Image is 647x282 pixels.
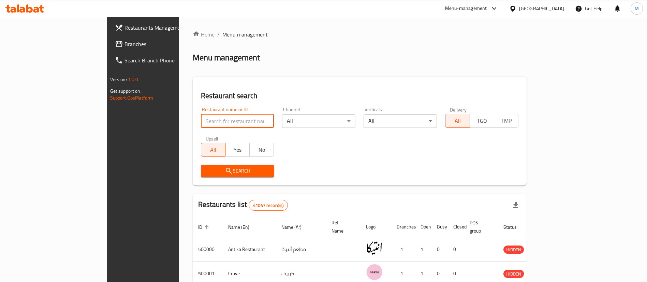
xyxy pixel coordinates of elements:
h2: Restaurants list [198,199,288,211]
button: Search [201,165,274,177]
span: POS group [470,219,490,235]
span: Branches [124,40,209,48]
td: 1 [415,237,431,262]
span: M [635,5,639,12]
th: Closed [448,217,464,237]
span: Version: [110,75,127,84]
span: Search [206,167,269,175]
span: TMP [497,116,516,126]
td: 0 [431,237,448,262]
th: Branches [391,217,415,237]
button: Yes [225,143,250,157]
li: / [217,30,220,39]
th: Logo [361,217,391,237]
span: HIDDEN [503,246,524,254]
span: Ref. Name [332,219,352,235]
a: Search Branch Phone [109,52,215,69]
div: [GEOGRAPHIC_DATA] [519,5,564,12]
span: All [204,145,223,155]
span: No [252,145,271,155]
label: Delivery [450,107,467,112]
td: مطعم أنتيكا [276,237,326,262]
td: 0 [448,237,464,262]
input: Search for restaurant name or ID.. [201,114,274,128]
a: Restaurants Management [109,19,215,36]
span: Name (Ar) [281,223,310,231]
img: Crave [366,264,383,281]
span: TGO [473,116,491,126]
button: All [445,114,470,128]
div: All [282,114,355,128]
span: Name (En) [228,223,258,231]
span: Menu management [222,30,268,39]
img: Antika Restaurant [366,239,383,256]
span: Get support on: [110,87,142,95]
th: Open [415,217,431,237]
span: ID [198,223,211,231]
div: Export file [508,197,524,213]
button: No [249,143,274,157]
td: 1 [391,237,415,262]
span: All [448,116,467,126]
h2: Restaurant search [201,91,519,101]
div: Menu-management [445,4,487,13]
a: Branches [109,36,215,52]
span: HIDDEN [503,270,524,278]
a: Support.OpsPlatform [110,93,153,102]
h2: Menu management [193,52,260,63]
nav: breadcrumb [193,30,527,39]
span: 1.0.0 [128,75,138,84]
span: Restaurants Management [124,24,209,32]
td: Antika Restaurant [223,237,276,262]
div: Total records count [249,200,288,211]
label: Upsell [206,136,218,141]
span: Status [503,223,526,231]
span: 41047 record(s) [249,202,288,209]
button: TMP [494,114,518,128]
div: HIDDEN [503,246,524,254]
span: Search Branch Phone [124,56,209,64]
span: Yes [228,145,247,155]
div: All [364,114,437,128]
button: All [201,143,225,157]
button: TGO [470,114,494,128]
th: Busy [431,217,448,237]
